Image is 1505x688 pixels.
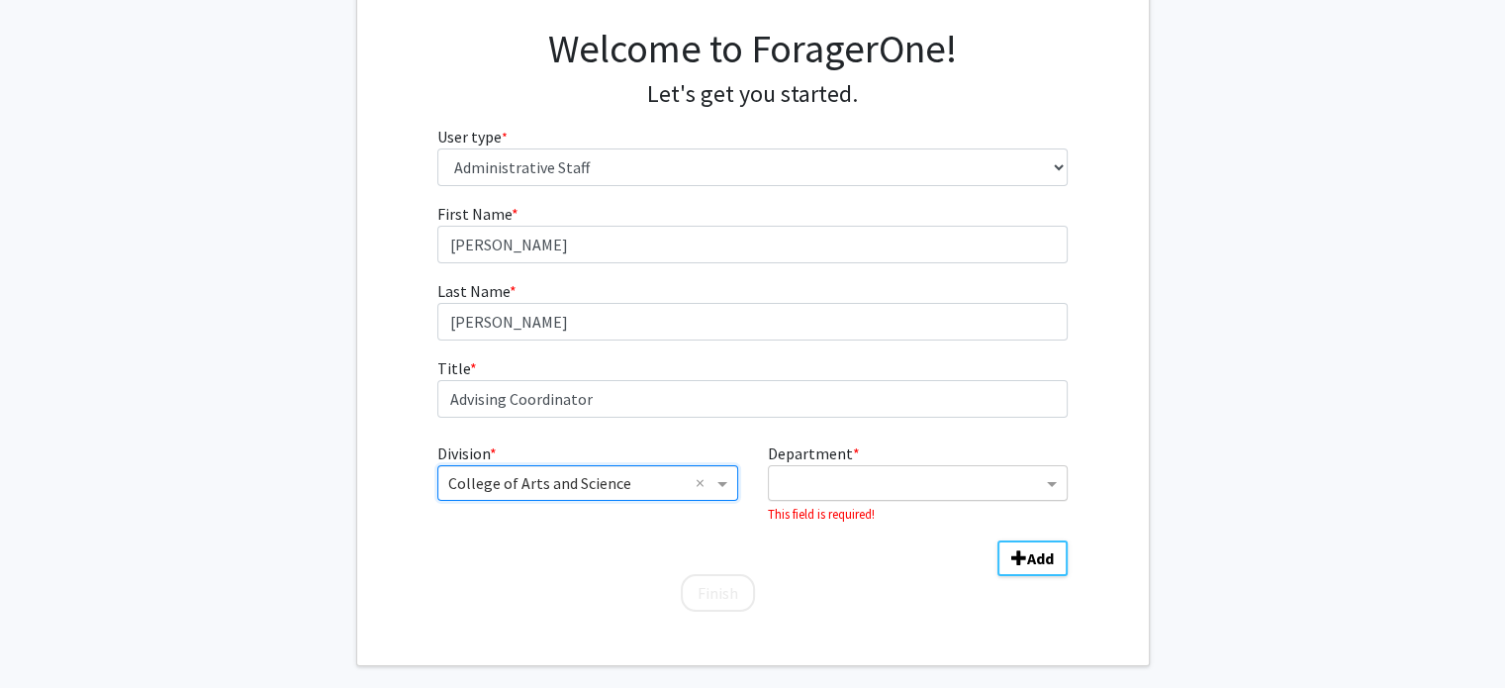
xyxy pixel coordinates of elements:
[437,80,1068,109] h4: Let's get you started.
[15,599,84,673] iframe: Chat
[437,465,737,501] ng-select: Division
[437,125,508,148] label: User type
[437,204,512,224] span: First Name
[1027,548,1054,568] b: Add
[696,471,712,495] span: Clear all
[768,465,1068,501] ng-select: Department
[753,442,1082,525] div: Department
[768,506,875,522] small: This field is required!
[681,574,755,612] button: Finish
[437,25,1068,72] h1: Welcome to ForagerOne!
[437,281,510,301] span: Last Name
[997,541,1068,576] button: Add Division/Department
[437,358,470,378] span: Title
[423,442,752,525] div: Division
